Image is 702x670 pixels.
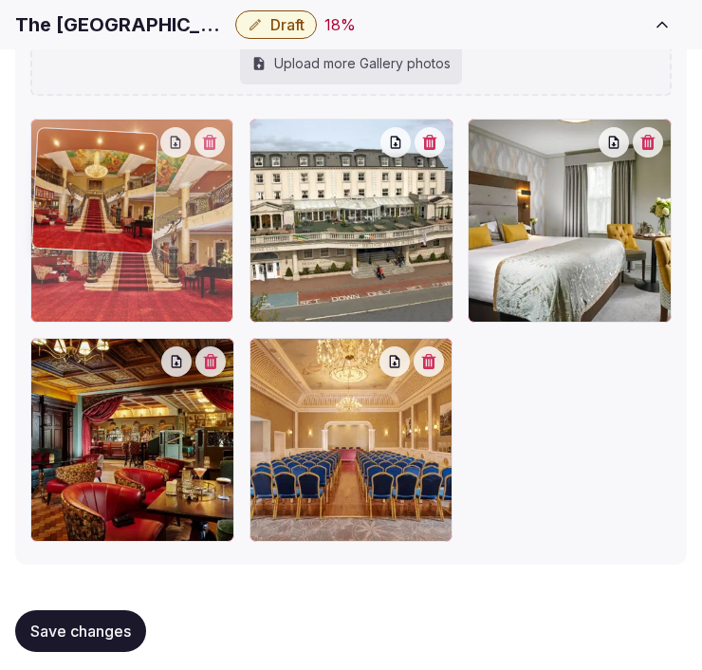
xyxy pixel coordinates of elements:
[240,43,462,84] div: Upload more Gallery photos
[15,11,228,38] h1: The [GEOGRAPHIC_DATA]
[324,13,356,36] div: 18 %
[31,128,157,253] img: recpetion_bridge_house_hotel_tullamore_2.jpg
[30,119,234,323] div: recpetion_bridge_house_hotel_tullamore_2.jpg
[30,338,234,542] div: library_bar_hotels_in_tullamore.jpg
[249,338,453,542] div: conference_venue_tullamore_offaly.jpg
[468,119,672,323] div: bridge_house_hotel_tullamore_charleville_rooms.jpg
[235,10,317,39] button: Draft
[15,610,146,652] button: Save changes
[270,15,305,34] span: Draft
[324,13,356,36] button: 18%
[249,119,453,323] div: bridge_house_hotel_offaly_roof_top_view_exterior.jpg
[30,622,131,641] span: Save changes
[637,4,687,46] button: Toggle sidebar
